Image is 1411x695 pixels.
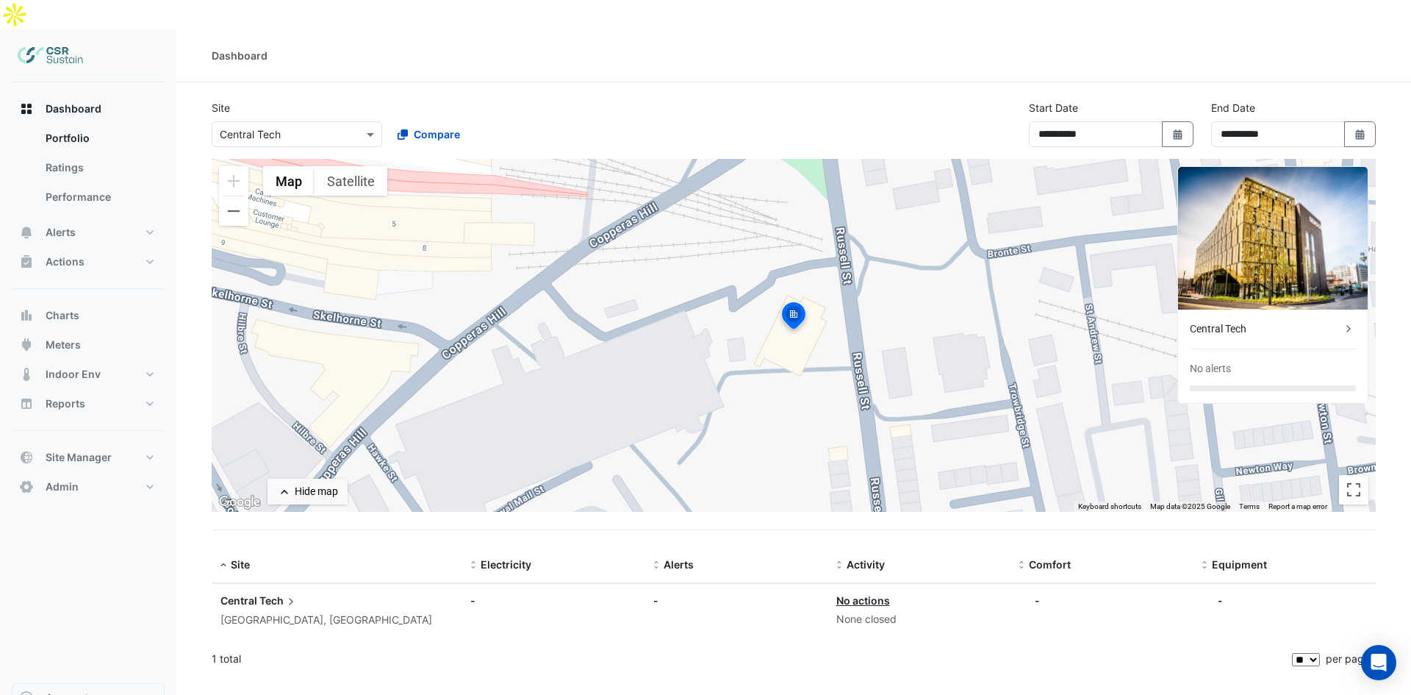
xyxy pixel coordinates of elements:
[263,166,315,196] button: Show street map
[1171,128,1185,140] fa-icon: Select Date
[220,594,257,607] span: Central
[1029,558,1071,571] span: Comfort
[1190,361,1231,377] div: No alerts
[12,124,165,218] div: Dashboard
[315,166,387,196] button: Show satellite imagery
[12,218,165,247] button: Alerts
[19,254,34,269] app-icon: Actions
[1029,100,1078,115] label: Start Date
[220,612,453,629] div: [GEOGRAPHIC_DATA], [GEOGRAPHIC_DATA]
[1212,558,1267,571] span: Equipment
[12,389,165,418] button: Reports
[34,124,165,153] a: Portfolio
[46,396,85,411] span: Reports
[19,480,34,494] app-icon: Admin
[470,593,636,608] div: -
[1326,652,1370,665] span: per page
[1218,593,1223,608] div: -
[19,225,34,240] app-icon: Alerts
[19,367,34,382] app-icon: Indoor Env
[46,101,101,116] span: Dashboard
[231,558,250,571] span: Site
[212,100,230,115] label: Site
[836,611,1002,628] div: None closed
[1239,502,1260,510] a: Terms (opens in new tab)
[1150,502,1230,510] span: Map data ©2025 Google
[18,41,84,71] img: Company Logo
[653,593,819,608] div: -
[46,367,101,382] span: Indoor Env
[664,558,694,571] span: Alerts
[19,396,34,411] app-icon: Reports
[12,472,165,502] button: Admin
[19,308,34,323] app-icon: Charts
[19,338,34,352] app-icon: Meters
[1354,128,1367,140] fa-icon: Select Date
[414,126,460,142] span: Compare
[12,301,165,330] button: Charts
[46,254,85,269] span: Actions
[1211,100,1255,115] label: End Date
[12,94,165,124] button: Dashboard
[219,196,248,226] button: Zoom out
[34,153,165,182] a: Ratings
[212,48,268,63] div: Dashboard
[12,443,165,472] button: Site Manager
[46,338,81,352] span: Meters
[34,182,165,212] a: Performance
[12,247,165,277] button: Actions
[1361,645,1396,680] div: Open Intercom Messenger
[847,558,885,571] span: Activity
[215,493,264,512] img: Google
[295,484,338,499] div: Hide map
[481,558,531,571] span: Electricity
[1339,475,1368,505] button: Toggle fullscreen view
[46,308,79,323] span: Charts
[1190,321,1341,337] div: Central Tech
[259,593,298,609] span: Tech
[219,166,248,196] button: Zoom in
[1078,502,1141,512] button: Keyboard shortcuts
[12,360,165,389] button: Indoor Env
[12,330,165,360] button: Meters
[388,121,470,147] button: Compare
[268,479,348,505] button: Hide map
[46,225,76,240] span: Alerts
[215,493,264,512] a: Open this area in Google Maps (opens a new window)
[1268,502,1327,510] a: Report a map error
[19,450,34,465] app-icon: Site Manager
[46,450,112,465] span: Site Manager
[212,641,1289,677] div: 1 total
[1035,593,1040,608] div: -
[778,300,810,335] img: site-pin-selected.svg
[1178,167,1368,310] img: Central Tech
[19,101,34,116] app-icon: Dashboard
[836,594,890,607] a: No actions
[46,480,79,494] span: Admin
